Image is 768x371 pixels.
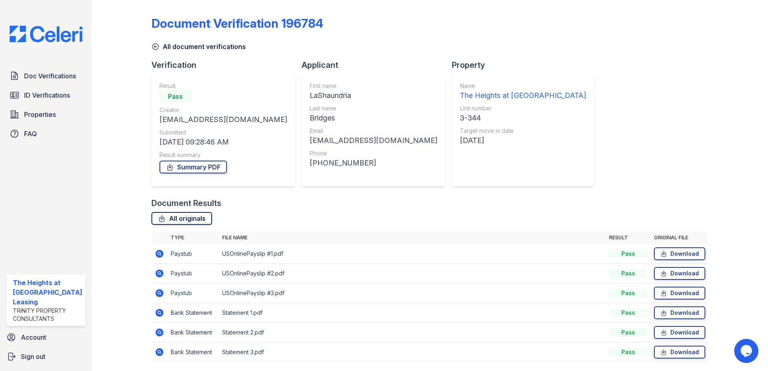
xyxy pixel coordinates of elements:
[219,244,606,264] td: USOnlinePayslip #1.pdf
[310,82,437,90] div: First name
[460,127,586,135] div: Target move in date
[734,339,760,363] iframe: chat widget
[24,90,70,100] span: ID Verifications
[6,87,86,103] a: ID Verifications
[159,106,287,114] div: Creator
[13,307,82,323] div: Trinity Property Consultants
[6,68,86,84] a: Doc Verifications
[24,71,76,81] span: Doc Verifications
[302,59,452,71] div: Applicant
[3,349,89,365] a: Sign out
[13,278,82,307] div: The Heights at [GEOGRAPHIC_DATA] Leasing
[159,151,287,159] div: Result summary
[219,264,606,283] td: USOnlinePayslip #2.pdf
[310,135,437,146] div: [EMAIL_ADDRESS][DOMAIN_NAME]
[609,328,647,336] div: Pass
[3,26,89,42] img: CE_Logo_Blue-a8612792a0a2168367f1c8372b55b34899dd931a85d93a1a3d3e32e68fde9ad4.png
[609,250,647,258] div: Pass
[654,326,705,339] a: Download
[452,59,601,71] div: Property
[21,332,46,342] span: Account
[167,244,219,264] td: Paystub
[654,267,705,280] a: Download
[159,137,287,148] div: [DATE] 09:28:46 AM
[151,42,246,51] a: All document verifications
[24,110,56,119] span: Properties
[151,198,221,209] div: Document Results
[310,157,437,169] div: [PHONE_NUMBER]
[219,283,606,303] td: USOnlinePayslip #3.pdf
[219,303,606,323] td: Statement 1.pdf
[654,247,705,260] a: Download
[654,346,705,359] a: Download
[609,269,647,277] div: Pass
[310,104,437,112] div: Last name
[310,127,437,135] div: Email
[609,289,647,297] div: Pass
[167,231,219,244] th: Type
[159,128,287,137] div: Submitted
[21,352,45,361] span: Sign out
[24,129,37,139] span: FAQ
[6,126,86,142] a: FAQ
[219,323,606,342] td: Statement 2.pdf
[460,90,586,101] div: The Heights at [GEOGRAPHIC_DATA]
[219,231,606,244] th: File name
[167,342,219,362] td: Bank Statement
[310,149,437,157] div: Phone
[219,342,606,362] td: Statement 3.pdf
[167,264,219,283] td: Paystub
[460,135,586,146] div: [DATE]
[651,231,709,244] th: Original file
[159,161,227,173] a: Summary PDF
[151,212,212,225] a: All originals
[167,303,219,323] td: Bank Statement
[460,104,586,112] div: Unit number
[460,112,586,124] div: 3-344
[654,306,705,319] a: Download
[6,106,86,122] a: Properties
[159,114,287,125] div: [EMAIL_ADDRESS][DOMAIN_NAME]
[310,90,437,101] div: LaShaundria
[460,82,586,90] div: Name
[3,329,89,345] a: Account
[460,82,586,101] a: Name The Heights at [GEOGRAPHIC_DATA]
[151,16,323,31] div: Document Verification 196784
[654,287,705,300] a: Download
[151,59,302,71] div: Verification
[609,309,647,317] div: Pass
[609,348,647,356] div: Pass
[159,90,192,103] div: Pass
[167,323,219,342] td: Bank Statement
[159,82,287,90] div: Result
[310,112,437,124] div: Bridges
[606,231,651,244] th: Result
[167,283,219,303] td: Paystub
